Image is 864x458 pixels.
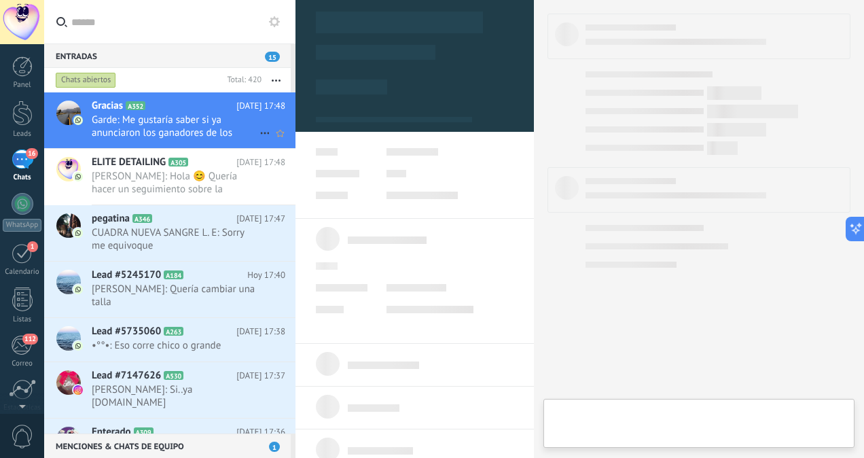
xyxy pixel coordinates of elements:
[236,325,285,338] span: [DATE] 17:38
[92,425,131,439] span: Enterado
[3,315,42,324] div: Listas
[92,226,259,252] span: CUADRA NUEVA SANGRE L. E: Sorry me equivoque
[92,156,166,169] span: ELITE DETAILING
[221,73,262,87] div: Total: 420
[236,369,285,383] span: [DATE] 17:37
[92,283,259,309] span: [PERSON_NAME]: Quería cambiar una talla
[269,442,280,452] span: 1
[164,327,183,336] span: A263
[73,385,83,395] img: instagram.svg
[92,212,130,226] span: pegatina
[73,172,83,181] img: com.amocrm.amocrmwa.svg
[3,268,42,277] div: Calendario
[44,318,295,362] a: Lead #5735060 A263 [DATE] 17:38 •°‍°•: Eso corre chico o grande
[73,116,83,125] img: com.amocrm.amocrmwa.svg
[44,149,295,205] a: ELITE DETAILING A305 [DATE] 17:48 [PERSON_NAME]: Hola 😊 Quería hacer un seguimiento sobre la info...
[3,359,42,368] div: Correo
[92,268,161,282] span: Lead #5245170
[73,341,83,351] img: com.amocrm.amocrmwa.svg
[92,339,259,352] span: •°‍°•: Eso corre chico o grande
[3,173,42,182] div: Chats
[44,362,295,418] a: Lead #7147626 A530 [DATE] 17:37 [PERSON_NAME]: Si..ya [DOMAIN_NAME]
[56,72,116,88] div: Chats abiertos
[164,371,183,380] span: A530
[44,205,295,261] a: pegatina A346 [DATE] 17:47 CUADRA NUEVA SANGRE L. E: Sorry me equivoque
[236,99,285,113] span: [DATE] 17:48
[27,241,38,252] span: 1
[92,369,161,383] span: Lead #7147626
[92,325,161,338] span: Lead #5735060
[44,434,291,458] div: Menciones & Chats de equipo
[236,212,285,226] span: [DATE] 17:47
[44,92,295,148] a: Gracias A352 [DATE] 17:48 Garde: Me gustaría saber si ya anunciaron los ganadores de los boletos ...
[73,228,83,238] img: com.amocrm.amocrmwa.svg
[26,148,37,159] span: 16
[134,427,154,436] span: A309
[126,101,145,110] span: A352
[132,214,152,223] span: A346
[236,156,285,169] span: [DATE] 17:48
[168,158,188,166] span: A305
[3,81,42,90] div: Panel
[92,113,259,139] span: Garde: Me gustaría saber si ya anunciaron los ganadores de los boletos para el juego de panama
[236,425,285,439] span: [DATE] 17:36
[3,219,41,232] div: WhatsApp
[92,170,259,196] span: [PERSON_NAME]: Hola 😊 Quería hacer un seguimiento sobre la información que te envié y confirmar q...
[73,285,83,294] img: com.amocrm.amocrmwa.svg
[22,334,38,345] span: 112
[92,99,123,113] span: Gracias
[92,383,259,409] span: [PERSON_NAME]: Si..ya [DOMAIN_NAME]
[164,270,183,279] span: A184
[44,43,291,68] div: Entradas
[247,268,285,282] span: Hoy 17:40
[265,52,280,62] span: 15
[3,130,42,139] div: Leads
[44,262,295,317] a: Lead #5245170 A184 Hoy 17:40 [PERSON_NAME]: Quería cambiar una talla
